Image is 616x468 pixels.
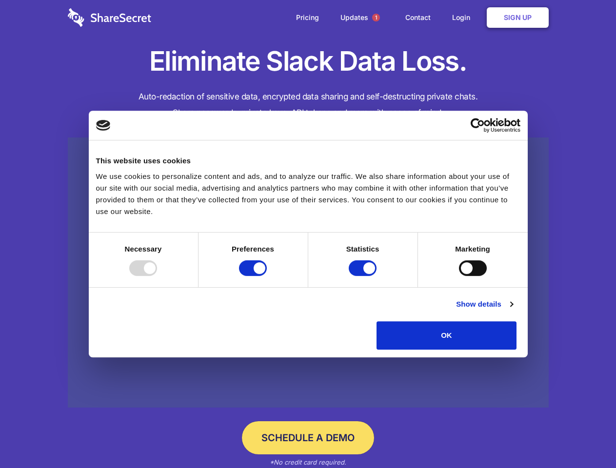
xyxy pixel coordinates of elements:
h4: Auto-redaction of sensitive data, encrypted data sharing and self-destructing private chats. Shar... [68,89,549,121]
a: Usercentrics Cookiebot - opens in a new window [435,118,520,133]
button: OK [377,321,517,350]
img: logo [96,120,111,131]
strong: Preferences [232,245,274,253]
em: *No credit card required. [270,458,346,466]
a: Pricing [286,2,329,33]
a: Contact [396,2,440,33]
div: We use cookies to personalize content and ads, and to analyze our traffic. We also share informat... [96,171,520,217]
span: 1 [372,14,380,21]
a: Show details [456,298,513,310]
div: This website uses cookies [96,155,520,167]
a: Login [442,2,485,33]
h1: Eliminate Slack Data Loss. [68,44,549,79]
a: Sign Up [487,7,549,28]
strong: Necessary [125,245,162,253]
img: logo-wordmark-white-trans-d4663122ce5f474addd5e946df7df03e33cb6a1c49d2221995e7729f52c070b2.svg [68,8,151,27]
strong: Statistics [346,245,379,253]
strong: Marketing [455,245,490,253]
a: Schedule a Demo [242,421,374,454]
a: Wistia video thumbnail [68,137,549,408]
